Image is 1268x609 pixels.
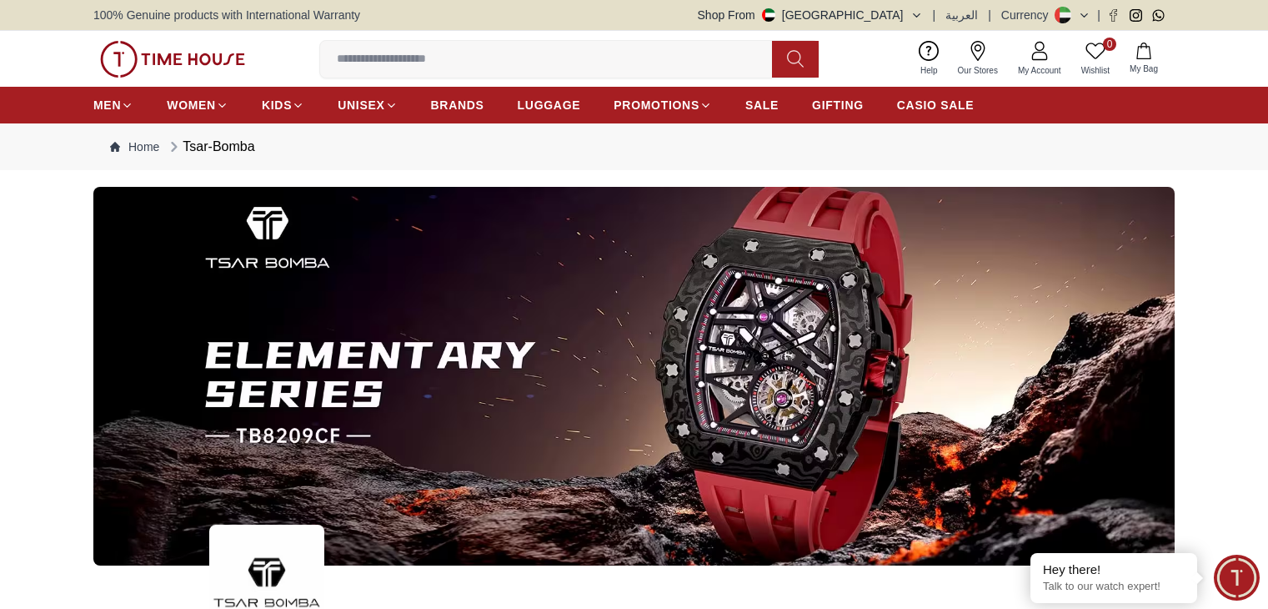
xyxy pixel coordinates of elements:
[1214,555,1260,601] div: Chat Widget
[167,97,216,113] span: WOMEN
[518,90,581,120] a: LUGGAGE
[897,90,975,120] a: CASIO SALE
[93,90,133,120] a: MEN
[614,97,699,113] span: PROMOTIONS
[167,90,228,120] a: WOMEN
[1011,64,1068,77] span: My Account
[1097,7,1100,23] span: |
[93,123,1175,170] nav: Breadcrumb
[1152,9,1165,22] a: Whatsapp
[745,97,779,113] span: SALE
[745,90,779,120] a: SALE
[110,138,159,155] a: Home
[1043,561,1185,578] div: Hey there!
[951,64,1005,77] span: Our Stores
[262,97,292,113] span: KIDS
[166,137,254,157] div: Tsar-Bomba
[945,7,978,23] button: العربية
[1103,38,1116,51] span: 0
[1120,39,1168,78] button: My Bag
[338,97,384,113] span: UNISEX
[914,64,945,77] span: Help
[812,90,864,120] a: GIFTING
[1043,580,1185,594] p: Talk to our watch expert!
[338,90,397,120] a: UNISEX
[698,7,923,23] button: Shop From[GEOGRAPHIC_DATA]
[897,97,975,113] span: CASIO SALE
[762,8,775,22] img: United Arab Emirates
[948,38,1008,80] a: Our Stores
[1071,38,1120,80] a: 0Wishlist
[812,97,864,113] span: GIFTING
[1001,7,1055,23] div: Currency
[1107,9,1120,22] a: Facebook
[93,7,360,23] span: 100% Genuine products with International Warranty
[933,7,936,23] span: |
[262,90,304,120] a: KIDS
[93,187,1175,566] img: ...
[100,41,245,78] img: ...
[988,7,991,23] span: |
[431,90,484,120] a: BRANDS
[93,97,121,113] span: MEN
[614,90,712,120] a: PROMOTIONS
[910,38,948,80] a: Help
[431,97,484,113] span: BRANDS
[518,97,581,113] span: LUGGAGE
[1123,63,1165,75] span: My Bag
[1130,9,1142,22] a: Instagram
[1075,64,1116,77] span: Wishlist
